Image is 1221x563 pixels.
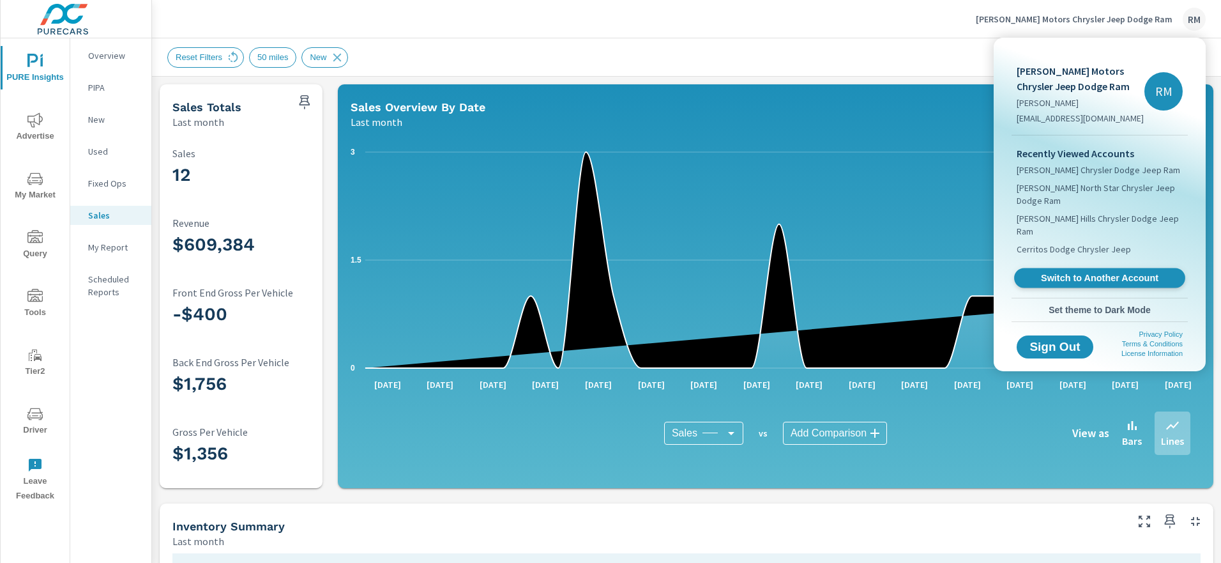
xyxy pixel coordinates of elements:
p: [PERSON_NAME] [1017,96,1144,109]
button: Set theme to Dark Mode [1012,298,1188,321]
a: Switch to Another Account [1014,268,1185,288]
span: [PERSON_NAME] Hills Chrysler Dodge Jeep Ram [1017,212,1183,238]
span: Sign Out [1027,341,1083,353]
p: [PERSON_NAME] Motors Chrysler Jeep Dodge Ram [1017,63,1144,94]
div: RM [1144,72,1183,111]
a: Privacy Policy [1139,330,1183,338]
p: Recently Viewed Accounts [1017,146,1183,161]
span: Switch to Another Account [1021,272,1178,284]
span: Cerritos Dodge Chrysler Jeep [1017,243,1131,256]
span: Set theme to Dark Mode [1017,304,1183,316]
span: [PERSON_NAME] North Star Chrysler Jeep Dodge Ram [1017,181,1183,207]
p: [EMAIL_ADDRESS][DOMAIN_NAME] [1017,112,1144,125]
a: License Information [1121,350,1183,357]
button: Sign Out [1017,335,1093,359]
a: Terms & Conditions [1122,340,1183,348]
span: [PERSON_NAME] Chrysler Dodge Jeep Ram [1017,164,1180,176]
